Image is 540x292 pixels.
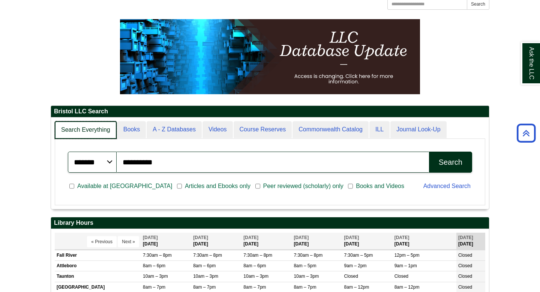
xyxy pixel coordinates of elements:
span: 8am – 7pm [243,284,266,290]
td: Fall River [55,250,141,261]
span: 9am – 1pm [394,263,417,268]
span: 7:30am – 8pm [243,253,272,258]
a: Videos [202,121,233,138]
th: [DATE] [141,233,191,250]
th: [DATE] [292,233,342,250]
span: [DATE] [193,235,208,240]
span: Closed [458,263,472,268]
span: 7:30am – 8pm [294,253,322,258]
th: [DATE] [241,233,292,250]
span: [DATE] [394,235,409,240]
span: 8am – 12pm [344,284,369,290]
span: 10am – 3pm [294,274,319,279]
h2: Bristol LLC Search [51,106,489,117]
input: Peer reviewed (scholarly) only [255,183,260,190]
a: Back to Top [514,128,538,138]
button: Search [429,152,472,173]
span: Closed [458,253,472,258]
span: [DATE] [458,235,473,240]
a: Search Everything [55,121,117,139]
td: Attleboro [55,261,141,271]
span: Books and Videos [353,182,407,191]
a: Advanced Search [423,183,471,189]
span: 12pm – 5pm [394,253,420,258]
img: HTML tutorial [120,19,420,94]
span: Closed [344,274,358,279]
span: 8am – 6pm [243,263,266,268]
span: 7:30am – 5pm [344,253,373,258]
span: 8am – 6pm [143,263,165,268]
span: 10am – 3pm [143,274,168,279]
span: 8am – 6pm [193,263,216,268]
span: 8am – 5pm [294,263,316,268]
a: Journal Look-Up [390,121,446,138]
span: Articles and Ebooks only [182,182,253,191]
a: Books [117,121,146,138]
a: Commonwealth Catalog [292,121,369,138]
span: 8am – 7pm [143,284,165,290]
span: Peer reviewed (scholarly) only [260,182,346,191]
span: Closed [458,284,472,290]
span: 7:30am – 8pm [193,253,222,258]
span: [DATE] [243,235,258,240]
a: ILL [369,121,390,138]
button: « Previous [87,236,117,247]
h2: Library Hours [51,217,489,229]
span: 10am – 3pm [193,274,218,279]
span: [DATE] [294,235,309,240]
td: Taunton [55,271,141,282]
span: 7:30am – 8pm [143,253,172,258]
th: [DATE] [342,233,393,250]
input: Books and Videos [348,183,353,190]
span: 10am – 3pm [243,274,268,279]
a: Course Reserves [234,121,292,138]
span: Closed [458,274,472,279]
button: Next » [118,236,139,247]
input: Articles and Ebooks only [177,183,182,190]
a: A - Z Databases [147,121,202,138]
span: 8am – 7pm [294,284,316,290]
th: [DATE] [191,233,241,250]
span: 8am – 12pm [394,284,420,290]
span: Available at [GEOGRAPHIC_DATA] [74,182,175,191]
span: 9am – 2pm [344,263,367,268]
input: Available at [GEOGRAPHIC_DATA] [69,183,74,190]
span: 8am – 7pm [193,284,216,290]
span: Closed [394,274,408,279]
th: [DATE] [393,233,456,250]
div: Search [439,158,462,167]
span: [DATE] [344,235,359,240]
th: [DATE] [456,233,485,250]
span: [DATE] [143,235,158,240]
